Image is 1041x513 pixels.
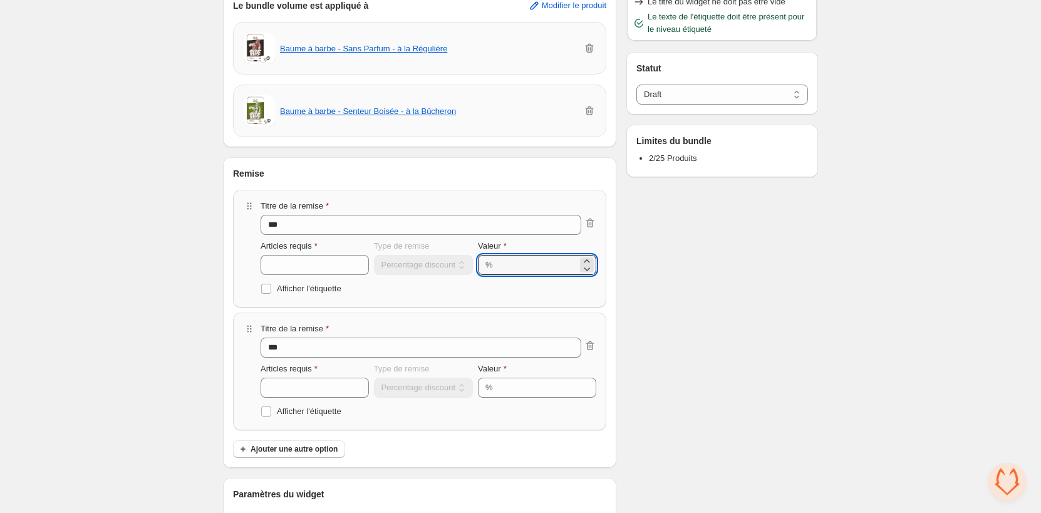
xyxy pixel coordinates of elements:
[277,407,341,416] span: Afficher l'étiquette
[244,33,275,64] img: Baume à barbe - Sans Parfum - à la Régulière
[233,488,324,500] h3: Paramètres du widget
[649,153,697,163] span: 2/25 Produits
[485,381,493,394] div: %
[988,463,1026,500] div: Ouvrir le chat
[233,440,345,458] button: Ajouter une autre option
[478,240,507,252] label: Valeur
[261,200,329,212] label: Titre de la remise
[261,240,318,252] label: Articles requis
[485,259,493,271] div: %
[636,62,808,75] h3: Statut
[280,106,456,116] button: Baume à barbe - Senteur Boisée - à la Bûcheron
[542,1,606,11] span: Modifier le produit
[244,95,275,127] img: Baume à barbe - Senteur Boisée - à la Bûcheron
[374,363,430,375] label: Type de remise
[233,167,264,180] h3: Remise
[374,240,430,252] label: Type de remise
[648,11,812,36] span: Le texte de l'étiquette doit être présent pour le niveau étiqueté
[251,444,338,454] span: Ajouter une autre option
[478,363,507,375] label: Valeur
[261,363,318,375] label: Articles requis
[636,135,712,147] h3: Limites du bundle
[280,44,447,53] button: Baume à barbe - Sans Parfum - à la Régulière
[277,284,341,293] span: Afficher l'étiquette
[261,323,329,335] label: Titre de la remise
